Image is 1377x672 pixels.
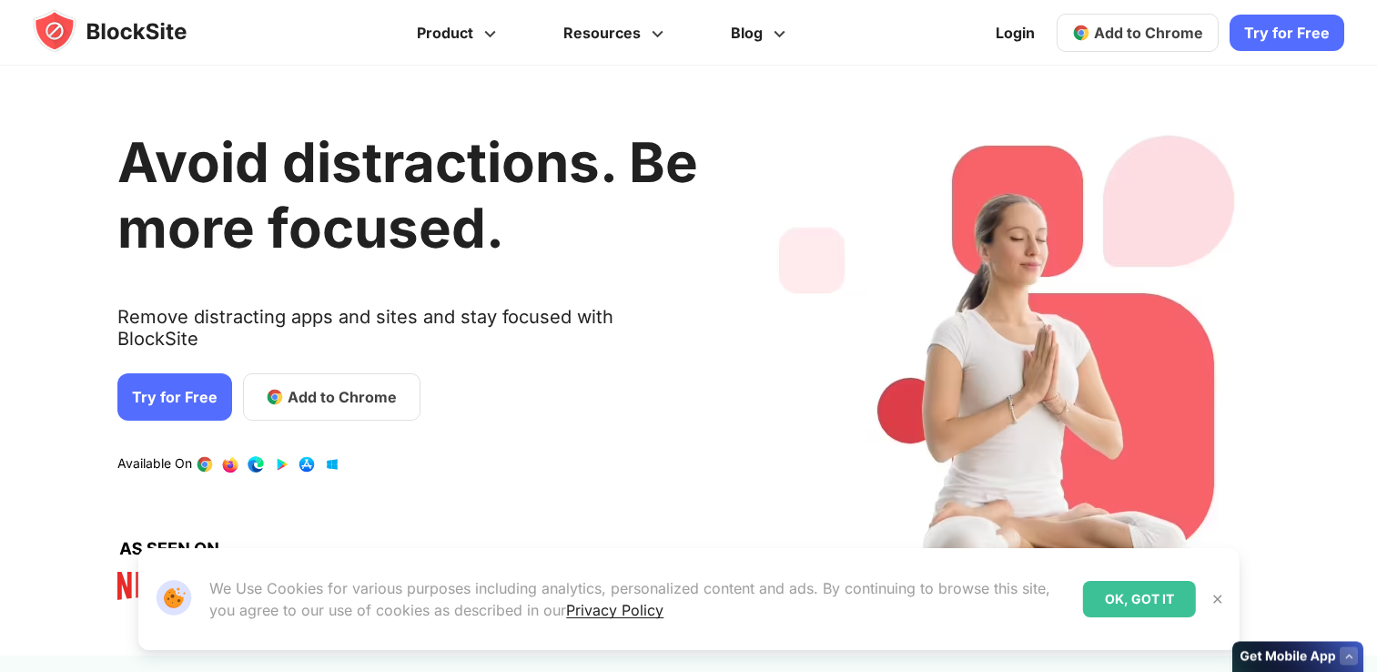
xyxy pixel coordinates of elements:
h1: Avoid distractions. Be more focused. [117,129,698,260]
a: Login [985,11,1046,55]
a: Try for Free [1230,15,1344,51]
img: chrome-icon.svg [1072,24,1090,42]
img: Close [1210,592,1225,606]
img: blocksite-icon.5d769676.svg [33,9,222,53]
a: Add to Chrome [243,373,420,421]
text: Remove distracting apps and sites and stay focused with BlockSite [117,306,698,364]
button: Close [1206,587,1230,611]
span: Add to Chrome [1094,24,1203,42]
span: Add to Chrome [288,386,397,408]
p: We Use Cookies for various purposes including analytics, personalized content and ads. By continu... [209,577,1068,621]
text: Available On [117,455,192,473]
a: Privacy Policy [566,601,663,619]
a: Add to Chrome [1057,14,1219,52]
a: Try for Free [117,373,232,421]
div: OK, GOT IT [1083,581,1196,617]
